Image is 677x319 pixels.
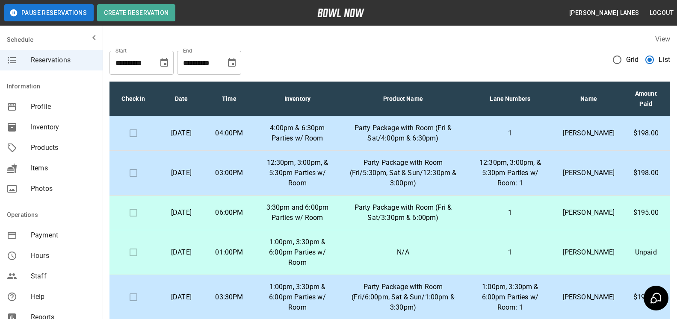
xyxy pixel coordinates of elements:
p: 1:00pm, 3:30pm & 6:00pm Parties w/ Room: 1 [471,282,549,313]
p: Party Package with Room (Fri/5:30pm, Sat & Sun/12:30pm & 3:00pm) [349,158,458,188]
p: N/A [349,247,458,258]
span: Payment [31,230,96,240]
p: Party Package with Room (Fri & Sat/3:30pm & 6:00pm) [349,202,458,223]
p: 1:00pm, 3:30pm & 6:00pm Parties w/ Room [260,282,335,313]
p: [PERSON_NAME] [563,128,615,138]
img: logo [317,9,364,17]
p: 1 [471,247,549,258]
p: 1 [471,208,549,218]
span: Inventory [31,122,96,132]
span: Items [31,163,96,173]
p: $198.00 [629,168,663,178]
th: Inventory [253,82,342,116]
th: Time [205,82,253,116]
th: Lane Numbers [464,82,556,116]
span: Products [31,143,96,153]
p: 1 [471,128,549,138]
th: Name [556,82,622,116]
p: $198.00 [629,292,663,302]
th: Check In [109,82,157,116]
p: 03:30PM [212,292,246,302]
p: [DATE] [164,168,198,178]
span: Hours [31,251,96,261]
th: Amount Paid [622,82,670,116]
button: Choose date, selected date is Aug 22, 2025 [156,54,173,71]
p: [PERSON_NAME] [563,208,615,218]
p: 12:30pm, 3:00pm, & 5:30pm Parties w/ Room [260,158,335,188]
span: List [659,55,670,65]
p: $195.00 [629,208,663,218]
span: Grid [626,55,639,65]
p: Party Package with Room (Fri/6:00pm, Sat & Sun/1:00pm & 3:30pm) [349,282,458,313]
button: Choose date, selected date is Sep 22, 2025 [223,54,240,71]
span: Profile [31,102,96,112]
p: 1:00pm, 3:30pm & 6:00pm Parties w/ Room [260,237,335,268]
p: [DATE] [164,208,198,218]
p: [PERSON_NAME] [563,292,615,302]
p: 04:00PM [212,128,246,138]
span: Help [31,292,96,302]
button: Pause Reservations [4,4,94,21]
button: Create Reservation [97,4,175,21]
p: 06:00PM [212,208,246,218]
p: 3:30pm and 6:00pm Parties w/ Room [260,202,335,223]
p: [DATE] [164,292,198,302]
p: 03:00PM [212,168,246,178]
p: [DATE] [164,128,198,138]
th: Product Name [342,82,464,116]
p: 4:00pm & 6:30pm Parties w/ Room [260,123,335,143]
p: [PERSON_NAME] [563,168,615,178]
th: Date [157,82,205,116]
p: Unpaid [629,247,663,258]
p: [DATE] [164,247,198,258]
button: [PERSON_NAME] Lanes [566,5,643,21]
p: $198.00 [629,128,663,138]
button: Logout [646,5,677,21]
span: Staff [31,271,96,281]
span: Reservations [31,55,96,65]
p: 12:30pm, 3:00pm, & 5:30pm Parties w/ Room: 1 [471,158,549,188]
p: Party Package with Room (Fri & Sat/4:00pm & 6:30pm) [349,123,458,143]
span: Photos [31,184,96,194]
label: View [655,35,670,43]
p: [PERSON_NAME] [563,247,615,258]
p: 01:00PM [212,247,246,258]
